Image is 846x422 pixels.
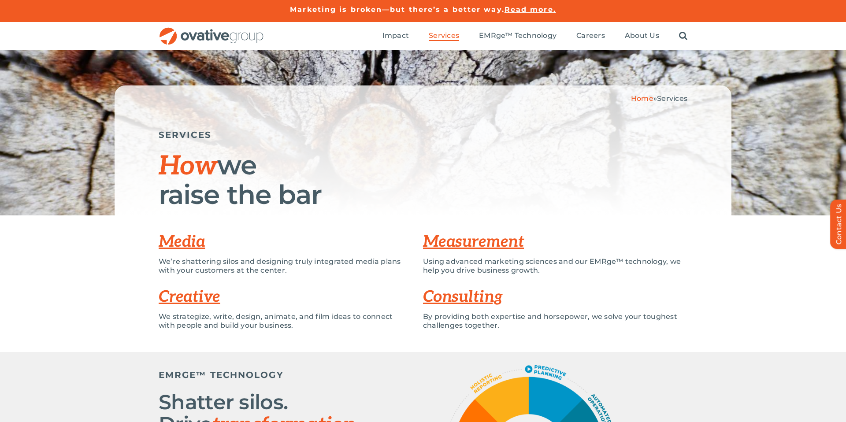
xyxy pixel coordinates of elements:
[429,31,459,40] span: Services
[159,257,410,275] p: We’re shattering silos and designing truly integrated media plans with your customers at the center.
[159,130,687,140] h5: SERVICES
[159,232,205,252] a: Media
[159,26,264,35] a: OG_Full_horizontal_RGB
[631,94,687,103] span: »
[625,31,659,41] a: About Us
[631,94,653,103] a: Home
[159,287,220,307] a: Creative
[382,31,409,40] span: Impact
[625,31,659,40] span: About Us
[423,287,503,307] a: Consulting
[159,151,687,209] h1: we raise the bar
[159,370,370,380] h5: EMRGE™ TECHNOLOGY
[576,31,605,41] a: Careers
[423,257,687,275] p: Using advanced marketing sciences and our EMRge™ technology, we help you drive business growth.
[576,31,605,40] span: Careers
[429,31,459,41] a: Services
[505,5,556,14] a: Read more.
[479,31,557,41] a: EMRge™ Technology
[423,312,687,330] p: By providing both expertise and horsepower, we solve your toughest challenges together.
[679,31,687,41] a: Search
[479,31,557,40] span: EMRge™ Technology
[159,151,217,182] span: How
[159,312,410,330] p: We strategize, write, design, animate, and film ideas to connect with people and build your busin...
[290,5,505,14] a: Marketing is broken—but there’s a better way.
[423,232,524,252] a: Measurement
[382,31,409,41] a: Impact
[382,22,687,50] nav: Menu
[657,94,687,103] span: Services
